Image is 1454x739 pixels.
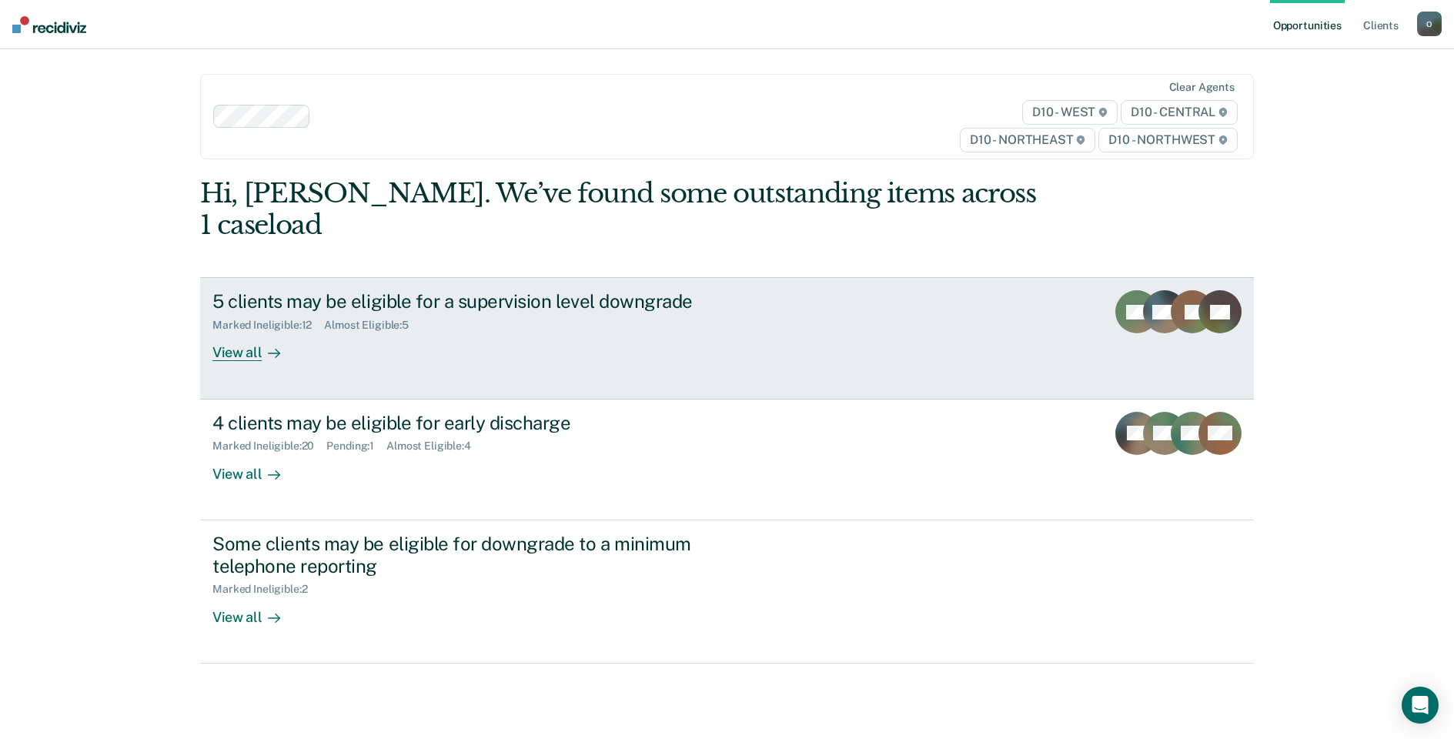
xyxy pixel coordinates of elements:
[326,440,386,453] div: Pending : 1
[212,332,299,362] div: View all
[212,583,319,596] div: Marked Ineligible : 2
[212,596,299,626] div: View all
[212,290,753,313] div: 5 clients may be eligible for a supervision level downgrade
[1098,128,1237,152] span: D10 - NORTHWEST
[212,533,753,577] div: Some clients may be eligible for downgrade to a minimum telephone reporting
[200,400,1254,520] a: 4 clients may be eligible for early dischargeMarked Ineligible:20Pending:1Almost Eligible:4View all
[1022,100,1118,125] span: D10 - WEST
[1417,12,1442,36] button: O
[324,319,421,332] div: Almost Eligible : 5
[212,412,753,434] div: 4 clients may be eligible for early discharge
[200,277,1254,399] a: 5 clients may be eligible for a supervision level downgradeMarked Ineligible:12Almost Eligible:5V...
[212,453,299,483] div: View all
[12,16,86,33] img: Recidiviz
[200,178,1043,241] div: Hi, [PERSON_NAME]. We’ve found some outstanding items across 1 caseload
[1169,81,1235,94] div: Clear agents
[212,440,326,453] div: Marked Ineligible : 20
[212,319,324,332] div: Marked Ineligible : 12
[1402,687,1439,724] div: Open Intercom Messenger
[386,440,483,453] div: Almost Eligible : 4
[200,520,1254,664] a: Some clients may be eligible for downgrade to a minimum telephone reportingMarked Ineligible:2Vie...
[960,128,1095,152] span: D10 - NORTHEAST
[1121,100,1238,125] span: D10 - CENTRAL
